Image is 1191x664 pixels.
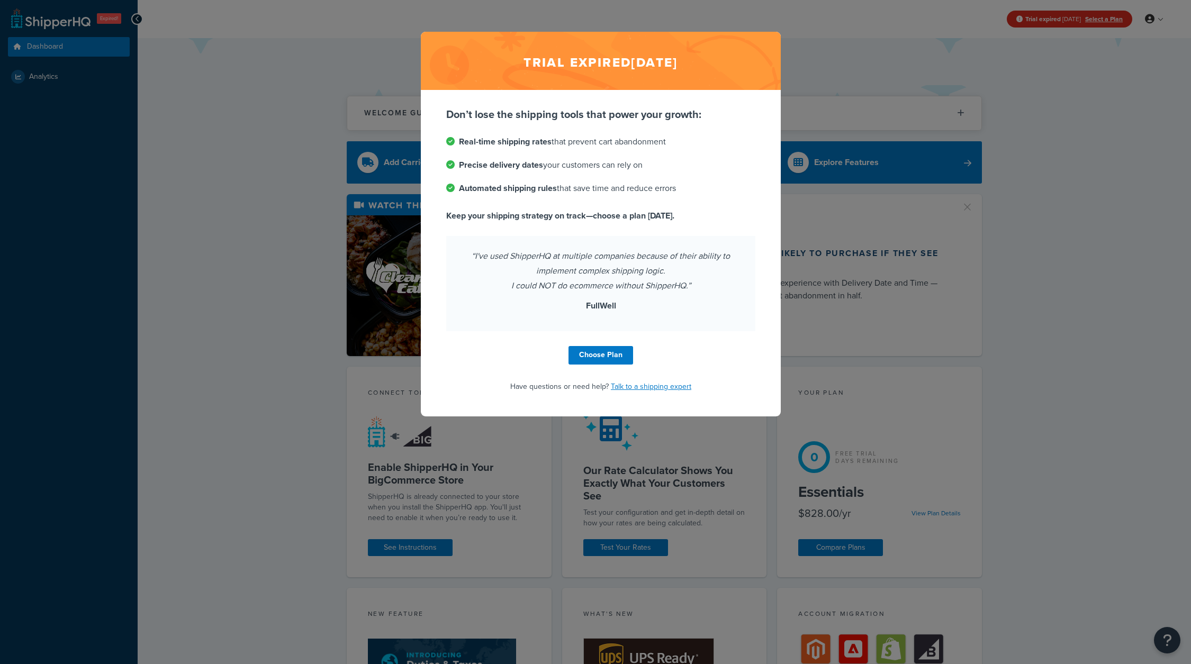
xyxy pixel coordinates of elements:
[459,249,743,293] p: “I've used ShipperHQ at multiple companies because of their ability to implement complex shipping...
[446,181,755,196] li: that save time and reduce errors
[459,135,552,148] strong: Real-time shipping rates
[446,107,755,122] p: Don’t lose the shipping tools that power your growth:
[459,182,557,194] strong: Automated shipping rules
[446,158,755,172] li: your customers can rely on
[611,381,691,392] a: Talk to a shipping expert
[459,298,743,313] p: FullWell
[569,346,633,365] a: Choose Plan
[446,134,755,149] li: that prevent cart abandonment
[459,159,543,171] strong: Precise delivery dates
[446,379,755,394] p: Have questions or need help?
[446,208,755,223] p: Keep your shipping strategy on track—choose a plan [DATE].
[421,32,781,90] h2: Trial expired [DATE]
